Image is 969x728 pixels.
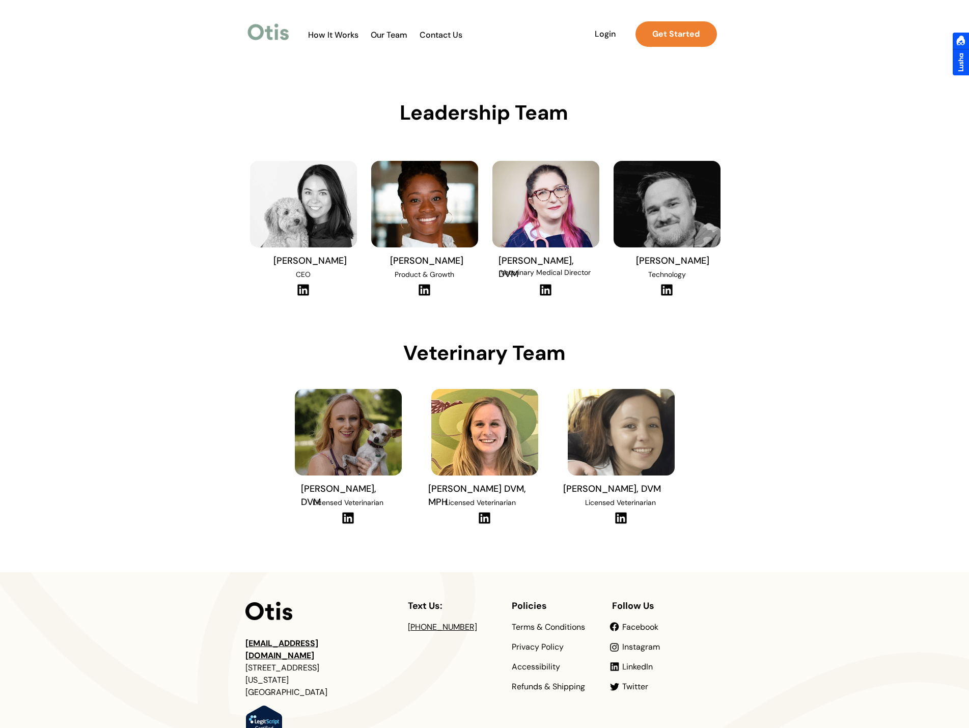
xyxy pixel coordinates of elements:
span: Follow Us [612,600,654,612]
span: Product & Growth [395,270,454,279]
span: Privacy Policy [512,641,564,652]
span: Veterinary Team [403,340,566,366]
a: LinkedIn [622,663,653,671]
a: Refunds & Shipping [512,683,585,691]
span: Facebook [622,622,658,632]
a: Terms & Conditions [512,623,585,631]
span: CEO [296,270,311,279]
span: Licensed Veterinarian [445,498,516,507]
span: Text Us: [408,600,442,612]
span: Refunds & Shipping [512,681,585,692]
a: Facebook [622,623,658,631]
a: Our Team [364,30,414,40]
a: How It Works [303,30,364,40]
span: LinkedIn [622,661,653,672]
a: Twitter [622,683,648,691]
a: Contact Us [414,30,468,40]
a: Accessibility [512,663,560,671]
span: [PERSON_NAME] DVM, MPH [428,483,526,508]
a: [EMAIL_ADDRESS][DOMAIN_NAME] [245,638,318,661]
span: [PERSON_NAME] [273,255,347,267]
span: [PERSON_NAME], DVM [499,255,574,280]
a: Instagram [622,643,660,651]
span: Terms & Conditions [512,622,585,632]
a: [PHONE_NUMBER] [408,622,477,632]
span: [PERSON_NAME], DVM [563,483,661,495]
span: Veterinary Medical Director [501,268,591,277]
span: Accessibility [512,661,560,672]
strong: Get Started [652,29,700,39]
span: Leadership Team [400,99,568,126]
span: [PERSON_NAME] [636,255,709,267]
span: Login [582,29,629,39]
span: [PERSON_NAME], DVM [301,483,376,508]
span: [PERSON_NAME] [390,255,463,267]
span: Licensed Veterinarian [585,498,656,507]
span: [STREET_ADDRESS] [US_STATE][GEOGRAPHIC_DATA] [245,662,327,697]
span: Technology [648,270,686,279]
a: Login [582,21,629,47]
a: Privacy Policy [512,643,564,651]
span: Instagram [622,641,660,652]
span: Policies [512,600,547,612]
span: Twitter [622,681,648,692]
a: Get Started [635,21,717,47]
